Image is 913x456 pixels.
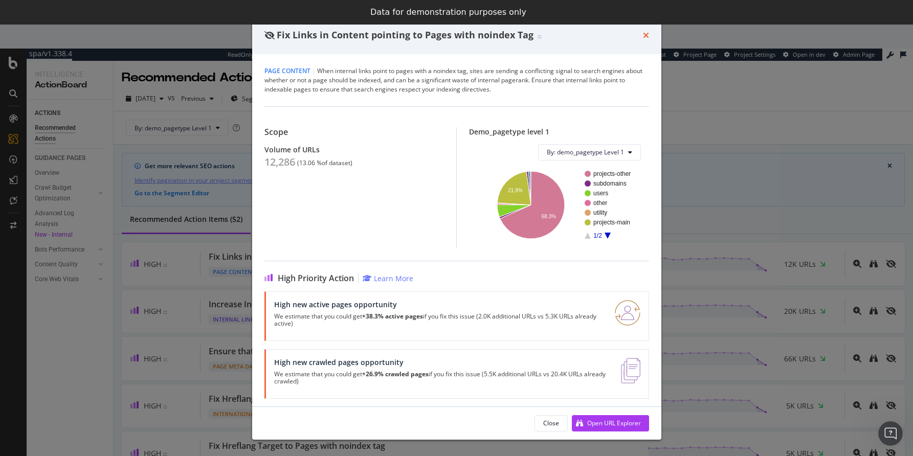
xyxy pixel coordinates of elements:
[274,313,603,327] p: We estimate that you could get if you fix this issue (2.0K additional URLs vs 5.3K URLs already a...
[264,66,310,75] span: Page Content
[593,180,627,187] text: subdomains
[252,16,661,440] div: modal
[593,232,602,239] text: 1/2
[274,371,609,385] p: We estimate that you could get if you fix this issue (5.5K additional URLs vs 20.4K URLs already ...
[593,190,608,197] text: users
[274,300,603,309] div: High new active pages opportunity
[297,159,352,167] div: ( 13.06 % of dataset )
[264,127,444,137] div: Scope
[543,419,559,427] div: Close
[615,300,640,326] img: RO06QsNG.png
[538,144,641,161] button: By: demo_pagetype Level 1
[547,148,624,156] span: By: demo_pagetype Level 1
[878,421,903,446] iframe: Intercom live chat
[363,273,413,283] a: Learn More
[593,219,630,226] text: projects-main
[264,31,275,39] div: eye-slash
[277,29,533,41] span: Fix Links in Content pointing to Pages with noindex Tag
[362,370,429,378] strong: +26.9% crawled pages
[593,170,631,177] text: projects-other
[278,273,354,283] span: High Priority Action
[593,199,607,207] text: other
[264,66,649,94] div: When internal links point to pages with a noindex tag, sites are sending a conflicting signal to ...
[477,169,641,240] svg: A chart.
[264,145,444,154] div: Volume of URLs
[469,127,649,136] div: Demo_pagetype level 1
[538,35,542,38] img: Equal
[535,415,568,431] button: Close
[587,419,641,427] div: Open URL Explorer
[621,358,640,383] img: e5DMFwAAAABJRU5ErkJggg==
[370,7,526,17] div: Data for demonstration purposes only
[274,358,609,367] div: High new crawled pages opportunity
[541,214,555,219] text: 68.3%
[643,29,649,42] div: times
[312,66,316,75] span: |
[508,188,522,193] text: 21.9%
[572,415,649,431] button: Open URL Explorer
[264,156,295,168] div: 12,286
[374,273,413,283] div: Learn More
[593,209,607,216] text: utility
[362,312,423,321] strong: +38.3% active pages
